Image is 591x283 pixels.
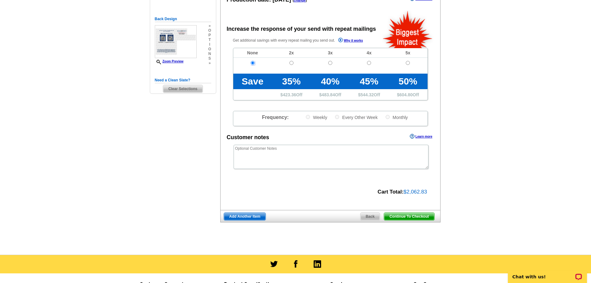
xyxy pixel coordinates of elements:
[382,10,433,48] img: biggestImpact.png
[378,189,404,195] strong: Cart Total:
[208,61,211,66] span: »
[410,134,432,139] a: Learn more
[322,92,335,97] span: 483.84
[272,89,311,100] td: $ Off
[384,213,434,220] span: Continue To Checkout
[208,47,211,52] span: o
[311,89,350,100] td: $ Off
[208,33,211,38] span: p
[208,38,211,42] span: t
[388,48,427,58] td: 5x
[335,115,339,119] input: Every Other Week
[283,92,296,97] span: 423.36
[311,48,350,58] td: 3x
[233,37,376,44] p: Get additional savings with every repeat mailing you send out.
[504,263,591,283] iframe: LiveChat chat widget
[350,48,388,58] td: 4x
[388,89,427,100] td: $ Off
[155,77,211,83] h5: Need a Clean Slate?
[227,25,376,33] div: Increase the response of your send with repeat mailings
[360,92,374,97] span: 544.32
[262,115,289,120] span: Frequency:
[155,60,184,63] a: Zoom Preview
[334,114,378,120] label: Every Other Week
[227,133,269,142] div: Customer notes
[208,42,211,47] span: i
[208,56,211,61] span: s
[350,89,388,100] td: $ Off
[404,189,427,195] span: $2,062.83
[386,115,390,119] input: Monthly
[208,28,211,33] span: o
[155,25,197,58] img: small-thumb.jpg
[208,52,211,56] span: n
[360,212,380,221] a: Back
[224,213,266,220] span: Add Another Item
[272,48,311,58] td: 2x
[233,48,272,58] td: None
[306,115,310,119] input: Weekly
[155,16,211,22] h5: Back Design
[233,74,272,89] td: Save
[208,24,211,28] span: »
[163,85,203,93] span: Clear Selections
[272,74,311,89] td: 35%
[338,38,363,44] a: Why it works
[350,74,388,89] td: 45%
[311,74,350,89] td: 40%
[224,212,266,221] a: Add Another Item
[305,114,327,120] label: Weekly
[385,114,408,120] label: Monthly
[399,92,413,97] span: 604.80
[388,74,427,89] td: 50%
